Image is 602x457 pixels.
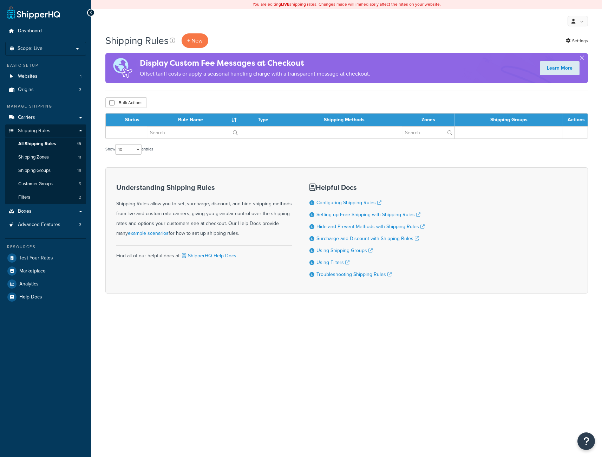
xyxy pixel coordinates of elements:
[18,115,35,121] span: Carriers
[5,83,86,96] a: Origins 3
[18,181,53,187] span: Customer Groups
[18,28,42,34] span: Dashboard
[18,46,42,52] span: Scope: Live
[5,252,86,264] a: Test Your Rates
[5,63,86,69] div: Basic Setup
[18,87,34,93] span: Origins
[5,191,86,204] li: Filters
[316,247,373,254] a: Using Shipping Groups
[316,223,425,230] a: Hide and Prevent Methods with Shipping Rules
[19,294,42,300] span: Help Docs
[18,73,38,79] span: Websites
[5,137,86,150] li: All Shipping Rules
[316,211,420,218] a: Setting up Free Shipping with Shipping Rules
[79,194,81,200] span: 2
[115,144,142,155] select: Showentries
[18,154,49,160] span: Shipping Zones
[5,151,86,164] a: Shipping Zones 11
[5,103,86,109] div: Manage Shipping
[77,168,81,174] span: 19
[18,168,51,174] span: Shipping Groups
[309,184,425,191] h3: Helpful Docs
[5,25,86,38] a: Dashboard
[79,87,81,93] span: 3
[5,291,86,303] a: Help Docs
[286,114,402,126] th: Shipping Methods
[5,205,86,218] a: Boxes
[540,61,580,75] a: Learn More
[455,114,563,126] th: Shipping Groups
[19,255,53,261] span: Test Your Rates
[316,259,349,266] a: Using Filters
[78,154,81,160] span: 11
[5,124,86,137] a: Shipping Rules
[281,1,289,7] b: LIVE
[105,53,140,83] img: duties-banner-06bc72dcb5fe05cb3f9472aba00be2ae8eb53ab6f0d8bb03d382ba314ac3c341.png
[5,218,86,231] li: Advanced Features
[5,191,86,204] a: Filters 2
[577,432,595,450] button: Open Resource Center
[5,278,86,290] a: Analytics
[117,114,147,126] th: Status
[116,184,292,238] div: Shipping Rules allow you to set, surcharge, discount, and hide shipping methods from live and cus...
[5,164,86,177] li: Shipping Groups
[182,33,208,48] p: + New
[316,271,392,278] a: Troubleshooting Shipping Rules
[7,5,60,19] a: ShipperHQ Home
[5,265,86,277] a: Marketplace
[18,141,56,147] span: All Shipping Rules
[18,208,32,214] span: Boxes
[140,69,370,79] p: Offset tariff costs or apply a seasonal handling charge with a transparent message at checkout.
[5,164,86,177] a: Shipping Groups 19
[5,218,86,231] a: Advanced Features 3
[105,97,146,108] button: Bulk Actions
[5,111,86,124] a: Carriers
[79,222,81,228] span: 3
[402,127,454,139] input: Search
[5,244,86,250] div: Resources
[240,114,286,126] th: Type
[5,70,86,83] a: Websites 1
[19,268,46,274] span: Marketplace
[5,70,86,83] li: Websites
[5,124,86,205] li: Shipping Rules
[105,144,153,155] label: Show entries
[5,137,86,150] a: All Shipping Rules 19
[566,36,588,46] a: Settings
[147,127,240,139] input: Search
[5,178,86,191] li: Customer Groups
[140,57,370,69] h4: Display Custom Fee Messages at Checkout
[79,181,81,187] span: 5
[563,114,588,126] th: Actions
[181,252,236,259] a: ShipperHQ Help Docs
[18,222,60,228] span: Advanced Features
[80,73,81,79] span: 1
[116,184,292,191] h3: Understanding Shipping Rules
[316,199,381,206] a: Configuring Shipping Rules
[18,194,30,200] span: Filters
[18,128,51,134] span: Shipping Rules
[5,178,86,191] a: Customer Groups 5
[316,235,419,242] a: Surcharge and Discount with Shipping Rules
[77,141,81,147] span: 19
[5,83,86,96] li: Origins
[116,245,292,261] div: Find all of our helpful docs at:
[105,34,169,47] h1: Shipping Rules
[19,281,39,287] span: Analytics
[5,151,86,164] li: Shipping Zones
[147,114,240,126] th: Rule Name
[402,114,455,126] th: Zones
[128,230,169,237] a: example scenarios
